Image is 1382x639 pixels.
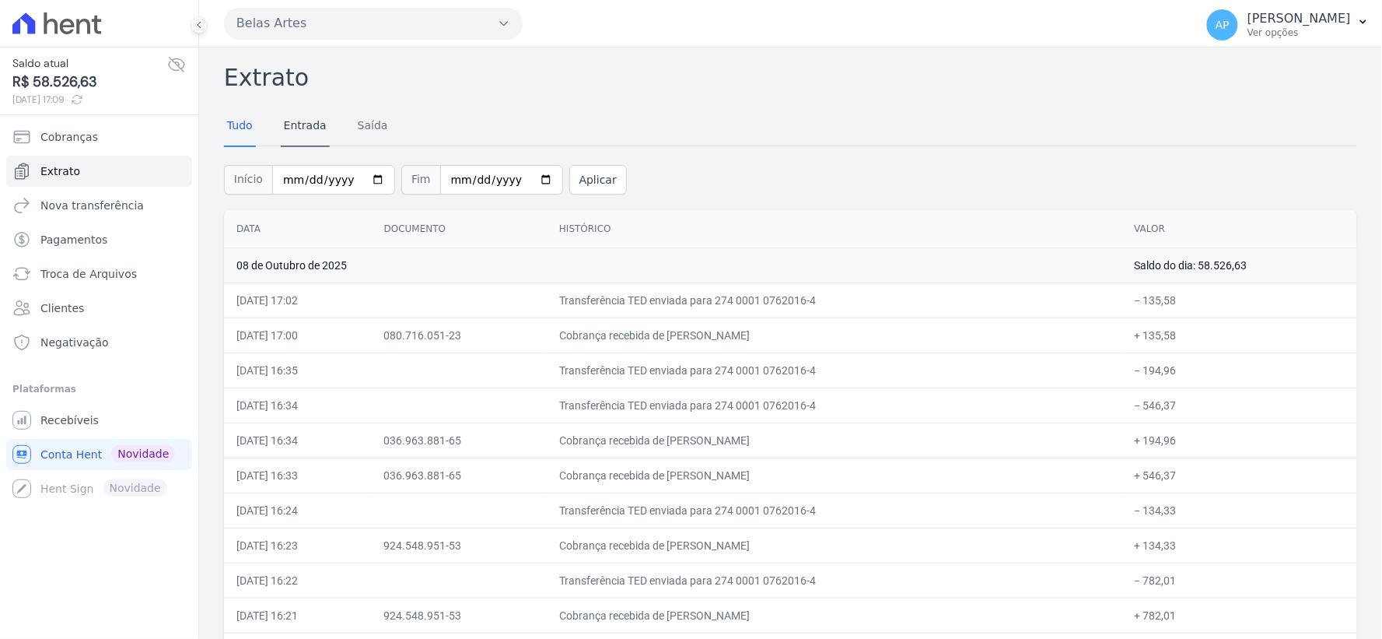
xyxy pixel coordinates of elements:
td: − 546,37 [1122,388,1357,423]
button: Belas Artes [224,8,523,39]
td: Cobrança recebida de [PERSON_NAME] [547,423,1122,458]
td: Transferência TED enviada para 274 0001 0762016-4 [547,283,1122,318]
iframe: Intercom live chat [16,586,53,623]
td: − 134,33 [1122,493,1357,528]
th: Histórico [547,210,1122,248]
td: Saldo do dia: 58.526,63 [1122,248,1357,283]
td: + 135,58 [1122,318,1357,353]
th: Documento [372,210,547,248]
td: [DATE] 16:22 [224,563,372,598]
td: 924.548.951-53 [372,528,547,563]
a: Conta Hent Novidade [6,439,192,470]
a: Extrato [6,156,192,187]
td: 924.548.951-53 [372,598,547,633]
td: [DATE] 17:02 [224,283,372,318]
td: [DATE] 16:21 [224,598,372,633]
span: Conta Hent [40,447,102,462]
td: + 134,33 [1122,528,1357,563]
a: Recebíveis [6,405,192,436]
td: [DATE] 17:00 [224,318,372,353]
span: Nova transferência [40,198,144,213]
span: R$ 58.526,63 [12,72,167,93]
button: Aplicar [569,165,627,195]
a: Negativação [6,327,192,358]
th: Valor [1122,210,1357,248]
button: AP [PERSON_NAME] Ver opções [1195,3,1382,47]
span: Fim [401,165,440,195]
a: Cobranças [6,121,192,153]
td: Cobrança recebida de [PERSON_NAME] [547,528,1122,563]
span: Início [224,165,272,195]
td: − 135,58 [1122,283,1357,318]
div: Plataformas [12,380,186,398]
td: 036.963.881-65 [372,423,547,458]
td: 080.716.051-23 [372,318,547,353]
td: [DATE] 16:35 [224,353,372,388]
td: Cobrança recebida de [PERSON_NAME] [547,598,1122,633]
td: [DATE] 16:23 [224,528,372,563]
td: 036.963.881-65 [372,458,547,493]
span: [DATE] 17:09 [12,93,167,107]
a: Entrada [281,107,330,147]
p: Ver opções [1247,26,1351,39]
a: Nova transferência [6,190,192,221]
span: Negativação [40,335,109,350]
td: − 782,01 [1122,563,1357,598]
a: Tudo [224,107,256,147]
p: [PERSON_NAME] [1247,11,1351,26]
td: [DATE] 16:24 [224,493,372,528]
td: + 546,37 [1122,458,1357,493]
td: [DATE] 16:34 [224,423,372,458]
span: Troca de Arquivos [40,266,137,282]
td: Transferência TED enviada para 274 0001 0762016-4 [547,353,1122,388]
span: Cobranças [40,129,98,145]
td: + 194,96 [1122,423,1357,458]
span: Extrato [40,163,80,179]
td: [DATE] 16:34 [224,388,372,423]
nav: Sidebar [12,121,186,504]
span: Clientes [40,300,84,316]
a: Pagamentos [6,224,192,255]
td: 08 de Outubro de 2025 [224,248,1122,283]
a: Saída [355,107,391,147]
td: + 782,01 [1122,598,1357,633]
td: [DATE] 16:33 [224,458,372,493]
span: Novidade [111,445,175,462]
span: Pagamentos [40,232,107,248]
th: Data [224,210,372,248]
a: Troca de Arquivos [6,258,192,290]
td: − 194,96 [1122,353,1357,388]
a: Clientes [6,293,192,324]
td: Cobrança recebida de [PERSON_NAME] [547,318,1122,353]
span: Recebíveis [40,413,99,428]
td: Transferência TED enviada para 274 0001 0762016-4 [547,563,1122,598]
td: Cobrança recebida de [PERSON_NAME] [547,458,1122,493]
span: Saldo atual [12,55,167,72]
h2: Extrato [224,60,1357,95]
td: Transferência TED enviada para 274 0001 0762016-4 [547,388,1122,423]
span: AP [1216,19,1230,30]
td: Transferência TED enviada para 274 0001 0762016-4 [547,493,1122,528]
